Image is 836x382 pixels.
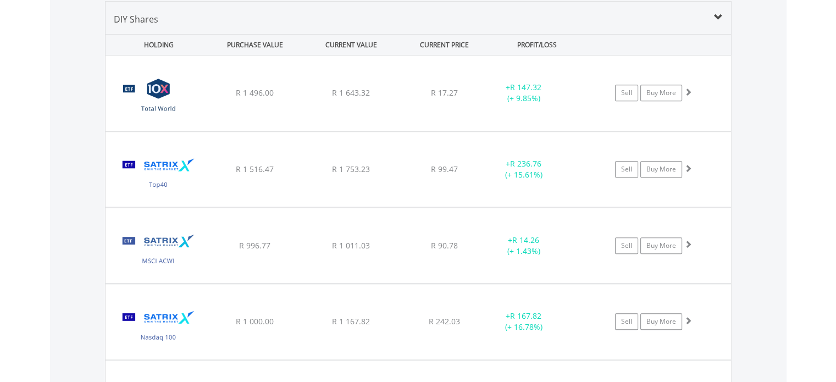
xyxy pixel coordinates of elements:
[510,158,541,169] span: R 236.76
[431,87,458,98] span: R 17.27
[236,316,274,326] span: R 1 000.00
[512,235,539,245] span: R 14.26
[490,35,584,55] div: PROFIT/LOSS
[431,164,458,174] span: R 99.47
[615,85,638,101] a: Sell
[114,13,158,25] span: DIY Shares
[111,298,206,357] img: TFSA.STXNDQ.png
[483,158,566,180] div: + (+ 15.61%)
[304,35,398,55] div: CURRENT VALUE
[640,161,682,178] a: Buy More
[111,222,206,280] img: TFSA.STXACW.png
[400,35,488,55] div: CURRENT PRICE
[208,35,302,55] div: PURCHASE VALUE
[483,311,566,333] div: + (+ 16.78%)
[111,146,206,204] img: TFSA.STX40.png
[510,82,541,92] span: R 147.32
[510,311,541,321] span: R 167.82
[239,240,270,251] span: R 996.77
[332,164,370,174] span: R 1 753.23
[483,235,566,257] div: + (+ 1.43%)
[111,69,206,128] img: TFSA.GLOBAL.png
[615,313,638,330] a: Sell
[236,164,274,174] span: R 1 516.47
[236,87,274,98] span: R 1 496.00
[483,82,566,104] div: + (+ 9.85%)
[332,240,370,251] span: R 1 011.03
[429,316,460,326] span: R 242.03
[615,161,638,178] a: Sell
[332,87,370,98] span: R 1 643.32
[431,240,458,251] span: R 90.78
[640,85,682,101] a: Buy More
[332,316,370,326] span: R 1 167.82
[106,35,206,55] div: HOLDING
[640,313,682,330] a: Buy More
[615,237,638,254] a: Sell
[640,237,682,254] a: Buy More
